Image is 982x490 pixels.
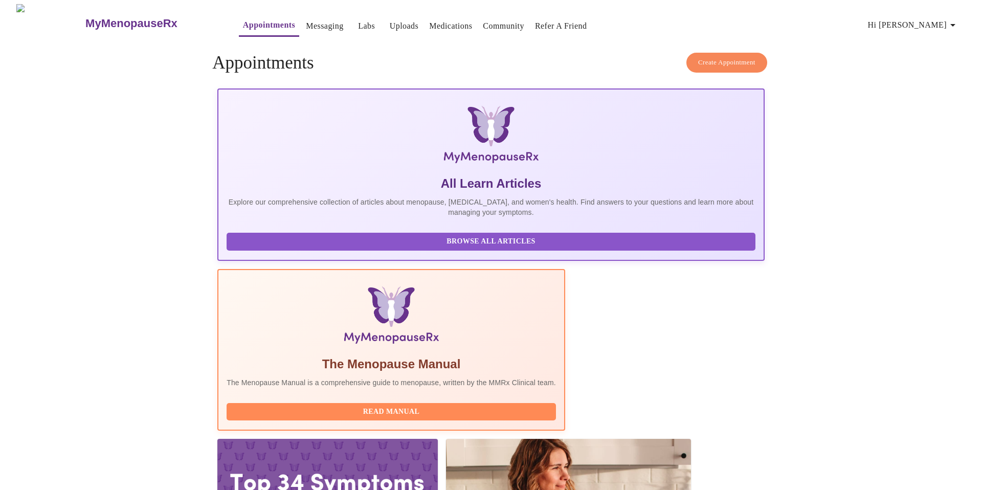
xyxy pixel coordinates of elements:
h5: All Learn Articles [227,175,755,192]
button: Appointments [239,15,299,37]
a: Medications [429,19,472,33]
span: Hi [PERSON_NAME] [868,18,959,32]
button: Messaging [302,16,347,36]
button: Labs [350,16,383,36]
a: Browse All Articles [227,236,758,245]
span: Read Manual [237,406,546,418]
button: Create Appointment [686,53,767,73]
h5: The Menopause Manual [227,356,556,372]
a: Appointments [243,18,295,32]
button: Community [479,16,528,36]
h4: Appointments [212,53,770,73]
img: Menopause Manual [279,286,503,348]
button: Refer a Friend [531,16,591,36]
h3: MyMenopauseRx [85,17,177,30]
img: MyMenopauseRx Logo [16,4,84,42]
button: Medications [425,16,476,36]
a: Uploads [390,19,419,33]
button: Read Manual [227,403,556,421]
button: Browse All Articles [227,233,755,251]
a: Read Manual [227,407,559,415]
button: Hi [PERSON_NAME] [864,15,963,35]
a: Community [483,19,524,33]
a: Labs [358,19,375,33]
a: Refer a Friend [535,19,587,33]
button: Uploads [386,16,423,36]
p: Explore our comprehensive collection of articles about menopause, [MEDICAL_DATA], and women's hea... [227,197,755,217]
img: MyMenopauseRx Logo [309,106,673,167]
a: MyMenopauseRx [84,6,218,41]
a: Messaging [306,19,343,33]
span: Browse All Articles [237,235,745,248]
p: The Menopause Manual is a comprehensive guide to menopause, written by the MMRx Clinical team. [227,377,556,388]
span: Create Appointment [698,57,755,69]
